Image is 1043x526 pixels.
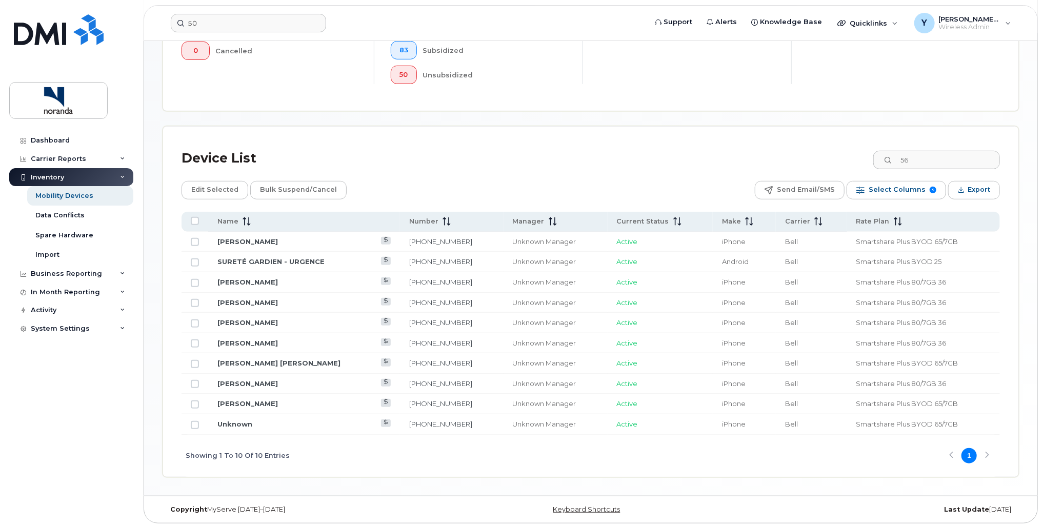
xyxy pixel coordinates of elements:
a: View Last Bill [381,419,391,427]
button: 0 [182,42,210,60]
div: Quicklinks [830,13,905,33]
div: Unknown Manager [513,419,598,429]
a: View Last Bill [381,379,391,387]
span: Active [617,257,638,266]
span: 83 [399,46,408,54]
a: [PERSON_NAME] [PERSON_NAME] [217,359,340,367]
strong: Copyright [170,505,207,513]
span: 9 [930,187,936,193]
span: iPhone [722,298,746,307]
span: [PERSON_NAME][EMAIL_ADDRESS][DOMAIN_NAME] [939,15,1000,23]
div: [DATE] [733,505,1019,514]
a: [PHONE_NUMBER] [409,339,472,347]
input: Find something... [171,14,326,32]
span: iPhone [722,379,746,388]
div: Device List [182,145,256,172]
div: Subsidized [423,41,567,59]
span: Smartshare Plus 80/7GB 36 [856,379,947,388]
span: Active [617,399,638,408]
span: Make [722,217,741,226]
a: [PERSON_NAME] [217,278,278,286]
span: Smartshare Plus BYOD 25 [856,257,942,266]
a: Knowledge Base [744,12,829,32]
span: Bell [785,339,798,347]
span: Active [617,420,638,428]
span: Bell [785,379,798,388]
button: Export [948,181,1000,199]
a: [PERSON_NAME] [217,379,278,388]
span: Smartshare Plus 80/7GB 36 [856,339,947,347]
a: [PHONE_NUMBER] [409,379,472,388]
button: Page 1 [961,448,977,463]
a: View Last Bill [381,338,391,346]
div: Unknown Manager [513,399,598,409]
span: iPhone [722,399,746,408]
span: Support [664,17,692,27]
span: Knowledge Base [760,17,822,27]
span: Quicklinks [850,19,887,27]
span: Bell [785,257,798,266]
div: Unknown Manager [513,237,598,247]
button: 83 [391,41,417,59]
span: Edit Selected [191,182,238,197]
a: Unknown [217,420,252,428]
strong: Last Update [944,505,989,513]
span: Alerts [715,17,737,27]
button: Send Email/SMS [755,181,845,199]
button: Bulk Suspend/Cancel [250,181,347,199]
span: Export [968,182,990,197]
span: Active [617,359,638,367]
a: View Last Bill [381,318,391,326]
span: iPhone [722,278,746,286]
button: 50 [391,66,417,84]
a: View Last Bill [381,358,391,366]
a: View Last Bill [381,298,391,306]
span: Active [617,318,638,327]
span: Bell [785,278,798,286]
span: Smartshare Plus BYOD 65/7GB [856,399,958,408]
span: Active [617,379,638,388]
span: Bell [785,359,798,367]
span: Smartshare Plus 80/7GB 36 [856,278,947,286]
span: Smartshare Plus BYOD 65/7GB [856,359,958,367]
a: [PHONE_NUMBER] [409,237,472,246]
span: iPhone [722,339,746,347]
a: Alerts [699,12,744,32]
span: 0 [190,47,201,55]
div: Unknown Manager [513,257,598,267]
a: [PHONE_NUMBER] [409,399,472,408]
a: Support [648,12,699,32]
span: Y [921,17,927,29]
a: [PERSON_NAME] [217,318,278,327]
span: Showing 1 To 10 Of 10 Entries [186,448,290,463]
a: [PHONE_NUMBER] [409,278,472,286]
span: Send Email/SMS [777,182,835,197]
span: Active [617,339,638,347]
a: [PHONE_NUMBER] [409,298,472,307]
div: Unknown Manager [513,318,598,328]
span: iPhone [722,318,746,327]
span: Bell [785,237,798,246]
div: Unknown Manager [513,298,598,308]
a: [PHONE_NUMBER] [409,420,472,428]
div: Cancelled [216,42,358,60]
a: [PERSON_NAME] [217,339,278,347]
span: Manager [513,217,545,226]
span: Bulk Suspend/Cancel [260,182,337,197]
span: Android [722,257,749,266]
span: Rate Plan [856,217,890,226]
a: [PHONE_NUMBER] [409,257,472,266]
span: Wireless Admin [939,23,1000,31]
span: Smartshare Plus 80/7GB 36 [856,298,947,307]
span: iPhone [722,420,746,428]
a: [PERSON_NAME] [217,237,278,246]
div: Unknown Manager [513,277,598,287]
span: Active [617,237,638,246]
a: [PERSON_NAME] [217,399,278,408]
a: View Last Bill [381,277,391,285]
div: MyServe [DATE]–[DATE] [163,505,448,514]
div: Unknown Manager [513,338,598,348]
span: Number [409,217,438,226]
span: Bell [785,420,798,428]
span: Name [217,217,238,226]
